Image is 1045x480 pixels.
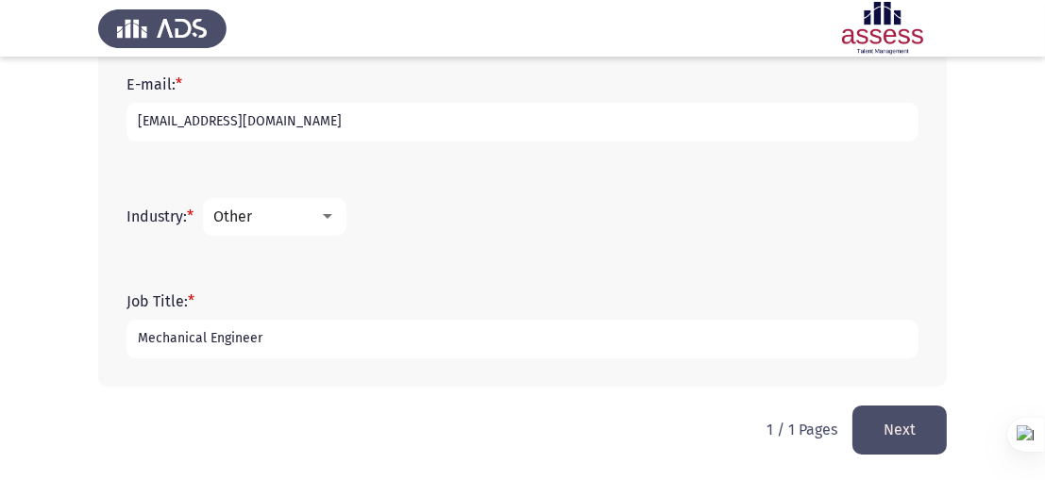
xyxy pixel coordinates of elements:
button: load next page [852,406,947,454]
img: Assess Talent Management logo [98,2,227,55]
label: Job Title: [126,292,194,310]
input: add answer text [126,103,919,141]
label: Industry: [126,207,194,225]
img: Assessment logo of ASSESS Focus 4 Module Assessment (EN/AR) (Advanced - IB) [818,2,947,55]
span: Other [213,207,252,225]
input: add answer text [126,320,919,358]
label: E-mail: [126,75,182,93]
p: 1 / 1 Pages [767,421,837,439]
